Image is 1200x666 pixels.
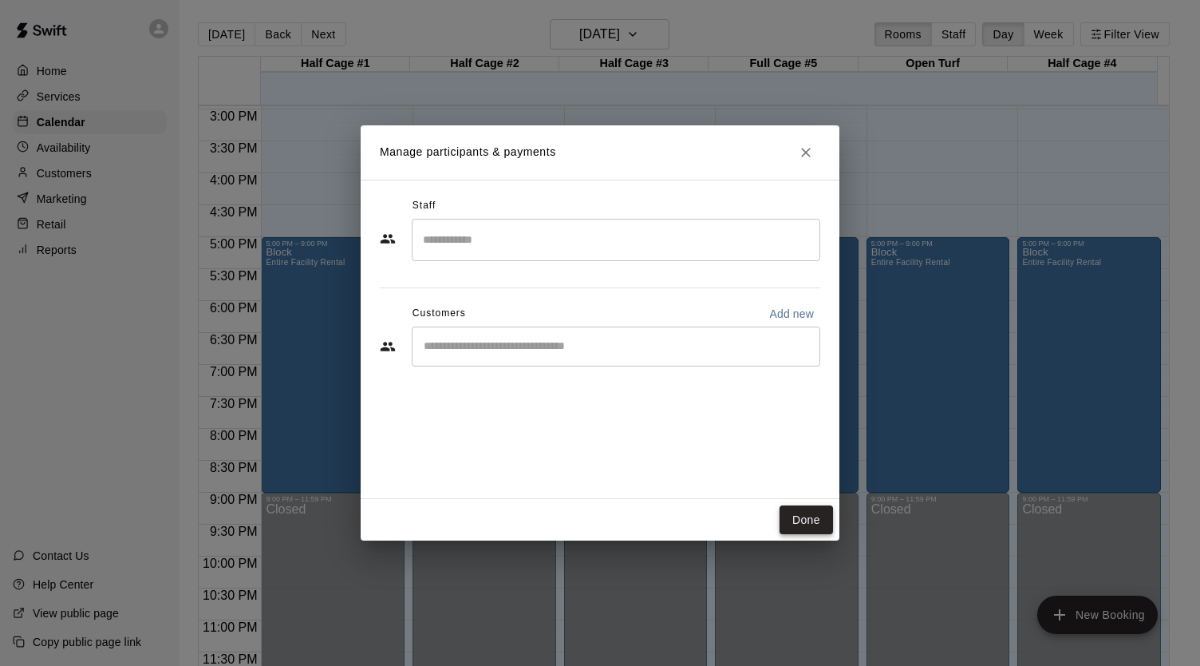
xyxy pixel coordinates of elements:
[412,301,466,327] span: Customers
[791,138,820,167] button: Close
[412,219,820,261] div: Search staff
[780,505,833,535] button: Done
[380,231,396,247] svg: Staff
[769,306,814,322] p: Add new
[412,193,436,219] span: Staff
[412,327,820,367] div: Start typing to search customers...
[380,339,396,355] svg: Customers
[380,144,556,161] p: Manage participants & payments
[763,301,820,327] button: Add new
